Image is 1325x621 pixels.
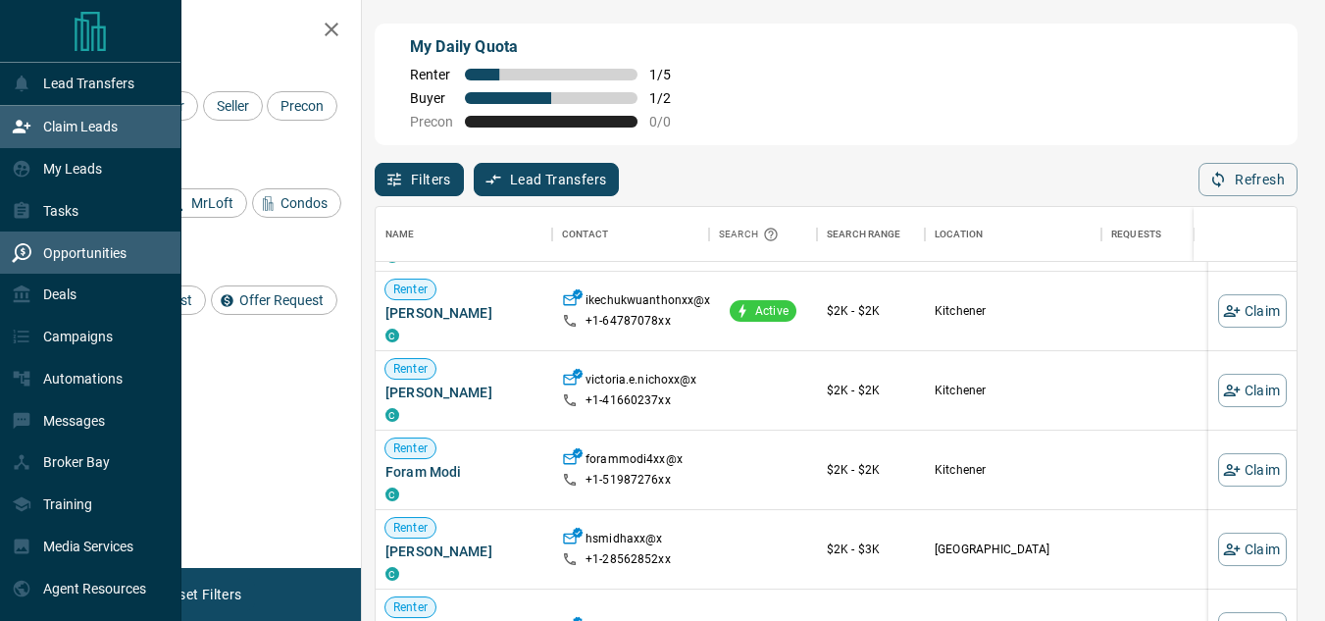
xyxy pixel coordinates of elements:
[649,67,692,82] span: 1 / 5
[935,303,1092,320] p: Kitchener
[410,67,453,82] span: Renter
[827,541,915,558] p: $2K - $3K
[385,567,399,581] div: condos.ca
[935,207,983,262] div: Location
[827,302,915,320] p: $2K - $2K
[385,488,399,501] div: condos.ca
[935,542,1092,558] p: [GEOGRAPHIC_DATA]
[1218,374,1287,407] button: Claim
[375,163,464,196] button: Filters
[562,207,608,262] div: Contact
[649,90,692,106] span: 1 / 2
[827,461,915,479] p: $2K - $2K
[552,207,709,262] div: Contact
[184,195,240,211] span: MrLoft
[586,551,671,568] p: +1- 28562852xx
[817,207,925,262] div: Search Range
[586,372,697,392] p: victoria.e.nichoxx@x
[163,188,247,218] div: MrLoft
[1101,207,1278,262] div: Requests
[474,163,620,196] button: Lead Transfers
[274,195,334,211] span: Condos
[747,303,796,320] span: Active
[252,188,341,218] div: Condos
[586,451,683,472] p: forammodi4xx@x
[385,282,435,298] span: Renter
[211,285,337,315] div: Offer Request
[827,207,901,262] div: Search Range
[63,20,341,43] h2: Filters
[1198,163,1298,196] button: Refresh
[385,207,415,262] div: Name
[385,329,399,342] div: condos.ca
[376,207,552,262] div: Name
[385,542,542,561] span: [PERSON_NAME]
[586,472,671,489] p: +1- 51987276xx
[385,520,435,537] span: Renter
[935,383,1092,399] p: Kitchener
[586,292,710,313] p: ikechukwuanthonxx@x
[586,313,671,330] p: +1- 64787078xx
[410,114,453,129] span: Precon
[586,392,671,409] p: +1- 41660237xx
[385,599,435,616] span: Renter
[267,91,337,121] div: Precon
[385,462,542,482] span: Foram Modi
[410,90,453,106] span: Buyer
[649,114,692,129] span: 0 / 0
[385,383,542,402] span: [PERSON_NAME]
[719,207,784,262] div: Search
[385,303,542,323] span: [PERSON_NAME]
[935,462,1092,479] p: Kitchener
[203,91,263,121] div: Seller
[1218,294,1287,328] button: Claim
[410,35,692,59] p: My Daily Quota
[232,292,331,308] span: Offer Request
[1111,207,1161,262] div: Requests
[586,531,662,551] p: hsmidhaxx@x
[827,382,915,399] p: $2K - $2K
[385,361,435,378] span: Renter
[149,578,254,611] button: Reset Filters
[925,207,1101,262] div: Location
[1218,533,1287,566] button: Claim
[385,408,399,422] div: condos.ca
[210,98,256,114] span: Seller
[274,98,331,114] span: Precon
[1218,453,1287,487] button: Claim
[385,440,435,457] span: Renter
